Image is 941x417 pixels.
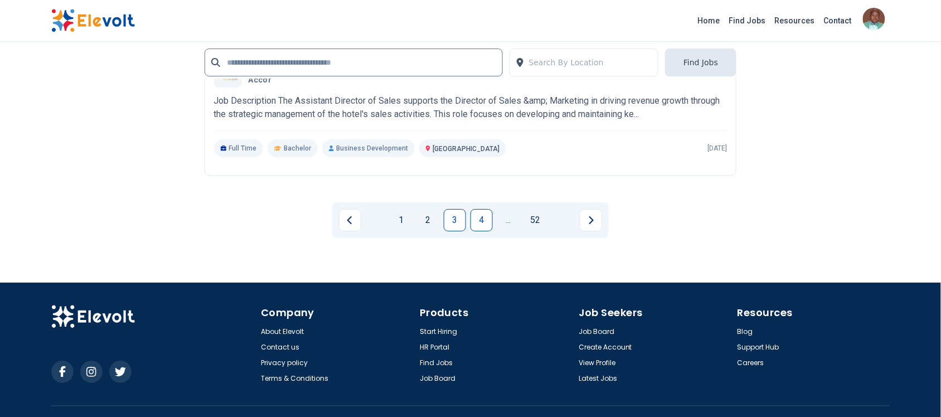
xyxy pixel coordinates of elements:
a: Find Jobs [420,358,453,367]
img: Peter Muthali Munyoki [863,8,885,30]
p: [DATE] [707,144,727,153]
a: Create Account [579,343,632,352]
span: [GEOGRAPHIC_DATA] [433,145,499,153]
a: Start Hiring [420,327,457,336]
a: Page 2 [417,209,439,231]
a: Terms & Conditions [261,374,328,383]
h4: Products [420,305,572,321]
a: Contact us [261,343,299,352]
a: Find Jobs [725,12,770,30]
a: Page 52 [524,209,546,231]
a: Home [693,12,725,30]
a: Page 1 [390,209,413,231]
a: Jump forward [497,209,520,231]
a: AccorAssistant Director Of SalesAccorJob Description The Assistant Director of Sales supports the... [214,60,727,157]
p: Job Description The Assistant Director of Sales supports the Director of Sales &amp; Marketing in... [214,94,727,121]
a: Job Board [579,327,614,336]
img: Elevolt [51,9,135,32]
span: Bachelor [284,144,311,153]
a: HR Portal [420,343,449,352]
h4: Job Seekers [579,305,731,321]
a: Job Board [420,374,455,383]
a: Support Hub [738,343,779,352]
a: Page 3 is your current page [444,209,466,231]
a: Careers [738,358,764,367]
h4: Company [261,305,413,321]
a: Latest Jobs [579,374,617,383]
h4: Resources [738,305,890,321]
a: Contact [819,12,856,30]
a: Next page [580,209,602,231]
a: Previous page [339,209,361,231]
button: Find Jobs [665,49,736,76]
span: Accor [249,75,272,85]
img: Elevolt [51,305,135,328]
a: Resources [770,12,819,30]
p: Business Development [322,139,415,157]
a: Privacy policy [261,358,308,367]
a: Page 4 [471,209,493,231]
a: Blog [738,327,753,336]
p: Full Time [214,139,264,157]
a: View Profile [579,358,615,367]
iframe: Chat Widget [885,363,941,417]
ul: Pagination [339,209,602,231]
a: About Elevolt [261,327,304,336]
